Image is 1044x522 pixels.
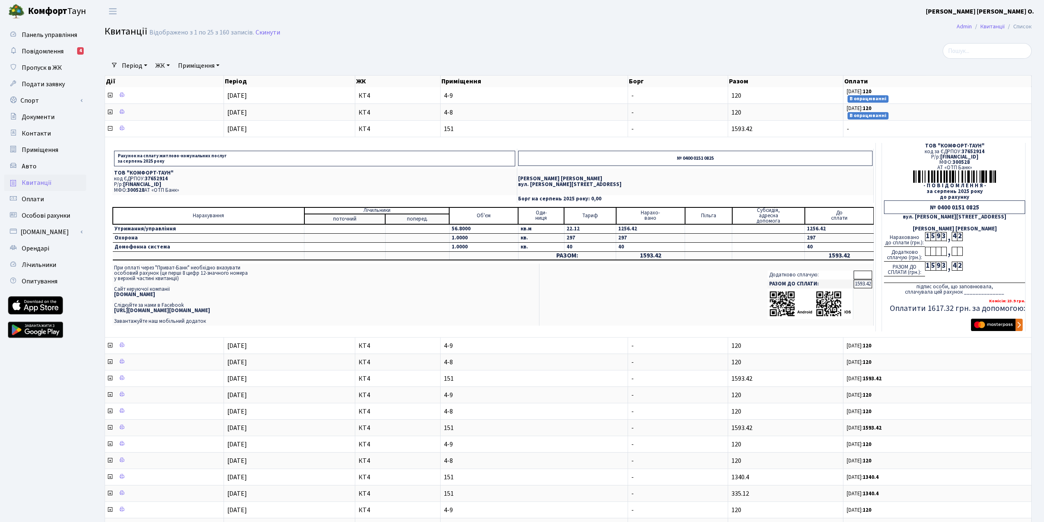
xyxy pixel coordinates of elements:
div: МФО: [884,160,1025,165]
b: Комісія: 23.9 грн. [989,298,1025,304]
td: 56.8000 [449,224,518,234]
th: ЖК [355,76,441,87]
p: вул. [PERSON_NAME][STREET_ADDRESS] [518,182,873,187]
div: АТ «ОТП Банк» [884,165,1025,170]
h5: Оплатити 1617.32 грн. за допомогою: [884,304,1025,313]
td: 297 [564,233,616,242]
th: Оплати [843,76,1032,87]
div: [PERSON_NAME] [PERSON_NAME] [884,226,1025,232]
p: Борг на серпень 2025 року: 0,00 [518,196,873,202]
input: Пошук... [943,43,1032,59]
b: [PERSON_NAME] [PERSON_NAME] О. [926,7,1034,16]
span: 151 [444,474,624,481]
a: Подати заявку [4,76,86,92]
div: 4 [952,262,957,271]
span: 335.12 [731,489,749,498]
th: Борг [628,76,728,87]
span: - [631,358,634,367]
div: , [946,232,952,241]
div: № 0400 0151 0825 [884,200,1025,214]
span: [DATE] [227,506,247,515]
td: кв.м [518,224,564,234]
b: [URL][DOMAIN_NAME][DOMAIN_NAME] [114,307,210,314]
span: КТ4 [359,109,437,116]
td: 1593.42 [616,251,685,260]
img: apps-qrcodes.png [769,290,851,317]
span: Повідомлення [22,47,64,56]
span: КТ4 [359,392,437,398]
div: , [946,262,952,271]
a: Приміщення [175,59,223,73]
span: - [631,124,634,133]
span: [DATE] [227,124,247,133]
span: Оплати [22,195,44,204]
p: Рахунок на сплату житлово-комунальних послуг за серпень 2025 року [114,151,515,166]
span: [DATE] [227,423,247,432]
span: [DATE] [227,108,247,117]
span: 37652914 [962,148,985,155]
b: 120 [863,359,871,366]
span: - [847,126,1028,132]
a: Приміщення [4,142,86,158]
a: Пропуск в ЖК [4,60,86,76]
img: logo.png [8,3,25,20]
a: Квитанції [980,22,1005,31]
td: Нарахування [113,207,304,224]
th: Приміщення [441,76,628,87]
td: До cплати [805,207,874,224]
div: РАЗОМ ДО СПЛАТИ (грн.): [884,262,925,276]
div: - П О В І Д О М Л Е Н Н Я - [884,183,1025,189]
div: код за ЄДРПОУ: [884,149,1025,154]
td: Об'єм [449,207,518,224]
span: 4-8 [444,359,624,366]
span: - [631,506,634,515]
b: 1593.42 [863,375,882,382]
span: 120 [731,440,741,449]
div: 9 [936,262,941,271]
b: 120 [863,408,871,415]
span: 300528 [127,186,144,194]
span: 1593.42 [731,124,752,133]
span: КТ4 [359,126,437,132]
td: 1.0000 [449,233,518,242]
span: [FINANCIAL_ID] [123,181,161,188]
span: 120 [731,358,741,367]
b: 120 [863,391,871,399]
td: Лічильники [304,207,450,214]
div: 1 [925,262,930,271]
a: Орендарі [4,240,86,257]
a: Авто [4,158,86,175]
a: Спорт [4,92,86,109]
span: 4-9 [444,441,624,448]
div: , [946,247,952,256]
span: 1593.42 [731,374,752,383]
span: - [631,440,634,449]
span: Подати заявку [22,80,65,89]
td: кв. [518,233,564,242]
span: [DATE] [227,489,247,498]
td: Охорона [113,233,304,242]
a: Лічильники [4,257,86,273]
p: № 0400 0151 0825 [518,151,873,166]
a: ЖК [152,59,173,73]
span: [DATE] [227,391,247,400]
nav: breadcrumb [944,18,1044,35]
td: Тариф [564,207,616,224]
span: 120 [731,341,741,350]
b: Комфорт [28,5,67,18]
th: Період [224,76,355,87]
span: КТ4 [359,490,437,497]
div: 2 [957,232,962,241]
td: 1593.42 [854,280,872,288]
div: за серпень 2025 року [884,189,1025,194]
td: 297 [805,233,874,242]
span: [DATE] [227,91,247,100]
span: Особові рахунки [22,211,70,220]
small: [DATE]: [847,457,871,465]
small: [DATE]: [847,474,879,481]
span: - [631,391,634,400]
td: 40 [805,242,874,251]
div: 1 [925,232,930,241]
td: 1256.42 [616,224,685,234]
small: [DATE]: [847,359,871,366]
